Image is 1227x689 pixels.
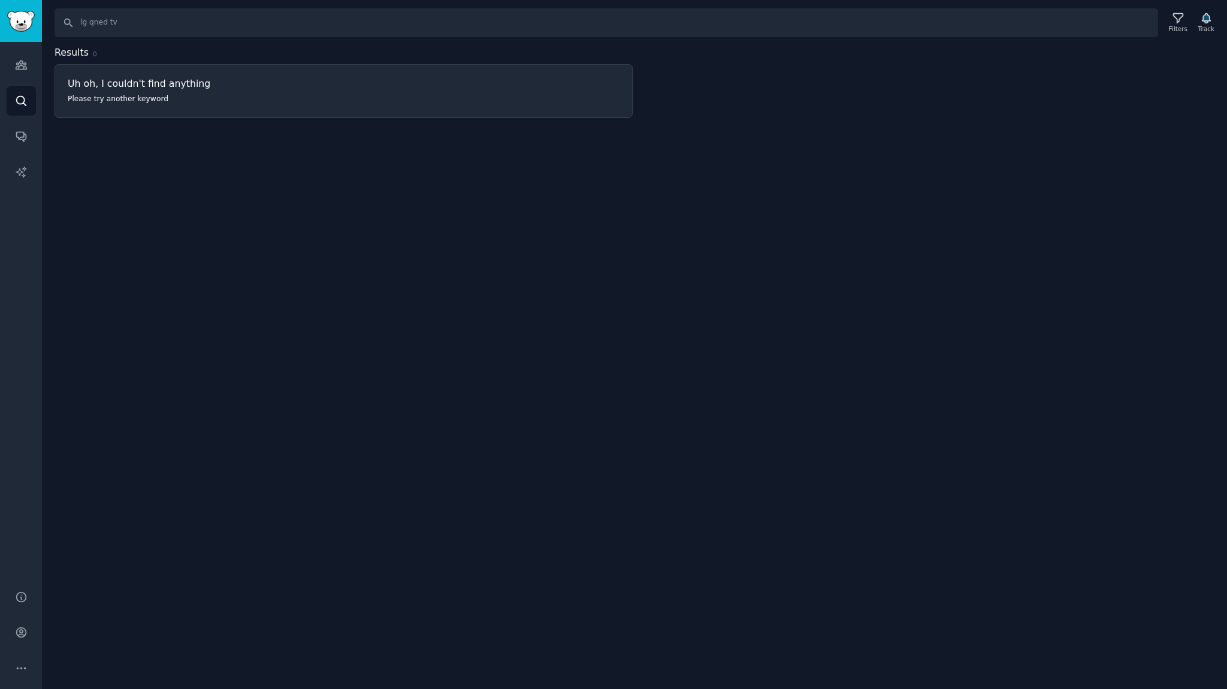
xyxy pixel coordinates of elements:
[68,77,619,90] h3: Uh oh, I couldn't find anything
[1194,10,1219,35] button: Track
[93,50,97,57] span: 0
[1198,25,1214,33] div: Track
[55,8,1158,37] input: Search Keyword
[68,94,370,105] p: Please try another keyword
[55,45,89,60] span: Results
[1169,25,1187,33] div: Filters
[7,11,35,32] img: GummySearch logo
